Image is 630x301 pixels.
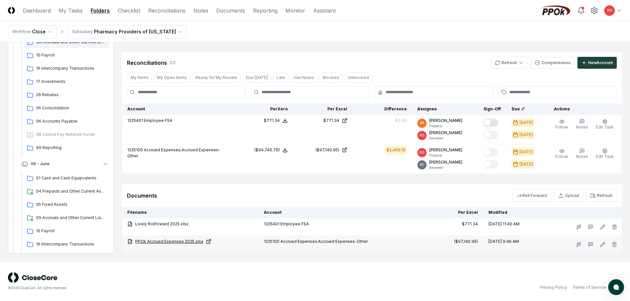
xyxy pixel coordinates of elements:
button: Mark complete [483,148,498,156]
span: 05 Fixed Assets [36,202,106,207]
a: 26 Rebates [24,89,109,101]
div: $771.34 [323,118,339,124]
div: 1225100 Accrued Expenses:Accrued Expenses-Other [264,239,418,245]
span: 16 Intercompany Transactions [36,65,106,71]
div: $2,400.19 [387,147,405,153]
th: Difference [353,103,412,115]
span: 95 Consolidation [36,105,106,111]
button: RG [604,5,615,17]
button: Refresh [586,190,617,202]
a: Notes [193,7,208,15]
span: Accrued Expenses:Accrued Expenses-Other [127,147,220,158]
th: Sign-Off [478,103,506,115]
a: My Tasks [59,7,83,15]
button: atlas-launcher [608,279,624,295]
span: 96 Accounts Payable [36,118,106,124]
a: Terms of Service [572,284,606,290]
span: RG [607,8,612,13]
th: Modified [483,207,543,218]
div: Actions [549,106,617,112]
a: 09 Accruals and Other Current Liabilities [24,212,109,224]
div: $0.00 [395,118,407,124]
div: New Account [588,60,613,66]
span: 26 Rebates [36,92,106,98]
div: ($94,740.76) [254,147,280,153]
a: ($97,140.95) [298,147,347,153]
p: [PERSON_NAME] [429,130,462,136]
button: Completeness [530,57,575,69]
a: 04 Prepaids and Other Current Assets [24,186,109,198]
button: Mark complete [483,131,498,139]
img: Logo [8,7,15,14]
a: Documents [216,7,245,15]
p: [PERSON_NAME] [429,159,462,165]
a: Folders [91,7,110,15]
a: 16 Intercompany Transactions [24,63,109,75]
span: 17 Investments [36,79,106,85]
a: Dashboard [23,7,51,15]
span: RG [420,150,425,155]
button: Late [273,73,289,83]
span: RG [420,133,425,138]
button: My Open Items [153,73,190,83]
button: 06 - June [16,157,114,171]
div: [DATE] [520,120,533,126]
span: SC [420,162,424,167]
button: Mark complete [483,160,498,168]
span: Notes [576,154,588,159]
a: Lively Rollfoward 2025.xlsx [127,221,253,227]
button: Edit Task [595,147,615,161]
a: Checklist [118,7,140,15]
th: Per Excel [424,207,483,218]
td: [DATE] 9:46 AM [483,236,543,253]
th: Filename [122,207,259,218]
a: PPOk Accrued Expenses 2025.xlsx [127,239,253,245]
div: ($97,140.95) [454,239,478,245]
button: Upload [554,190,583,202]
button: Refresh [490,57,528,69]
div: $771.34 [462,221,478,227]
button: Notes [575,118,589,132]
a: 96 Accounts Payable [24,116,109,128]
span: BR [420,121,424,126]
span: 1225100 [127,147,143,152]
a: 16 Intercompany Transactions [24,239,109,250]
a: 99 Reporting [24,142,109,154]
button: ($94,740.76) [254,147,288,153]
a: 10 Payroll [24,225,109,237]
div: $771.34 [264,118,280,124]
p: Preparer [429,124,462,129]
span: 04 Prepaids and Other Current Assets [36,188,106,194]
button: My Items [127,73,152,83]
button: Unblocked [344,73,373,83]
a: 98 Central Pay Network Funds [24,129,109,141]
a: 17 Investments [24,76,109,88]
div: Due [512,106,538,112]
span: 98 Central Pay Network Funds [36,132,106,137]
span: Notes [576,125,588,130]
a: 01 Cash and Cash Equipvalents [24,172,109,184]
span: 99 Reporting [36,145,106,151]
div: ($97,140.95) [315,147,339,153]
span: 10 Payroll [36,228,106,234]
span: 09 Accruals and Other Current Liabilities [36,215,106,221]
img: PPOk logo [540,5,572,16]
div: Account [127,106,229,112]
span: 01 Cash and Cash Equipvalents [36,175,106,181]
div: Workflow [12,29,31,35]
button: Roll Forward [513,190,551,202]
span: 16 Intercompany Transactions [36,241,106,247]
p: [PERSON_NAME] [429,118,462,124]
div: Reconciliations [127,59,167,67]
th: Account [259,207,424,218]
p: [PERSON_NAME] [429,147,462,153]
a: Assistant [313,7,336,15]
p: Reviewer [429,165,462,170]
button: NewAccount [577,57,617,69]
td: [DATE] 11:40 AM [483,218,543,236]
span: Edit Task [596,154,614,159]
a: 17 Investments [24,252,109,264]
button: Notes [575,147,589,161]
div: 1225401 Employee FSA [264,221,418,227]
span: Edit Task [596,125,614,130]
